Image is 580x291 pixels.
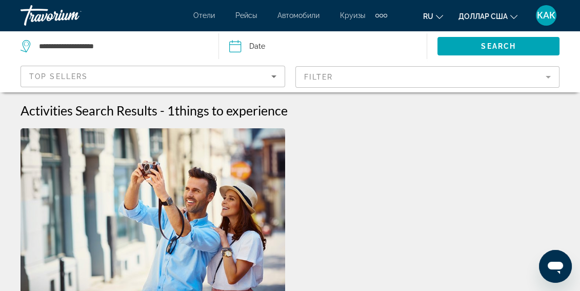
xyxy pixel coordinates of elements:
[160,103,165,118] span: -
[29,70,276,83] mat-select: Sort by
[21,2,123,29] a: Травориум
[340,11,365,20] a: Круизы
[481,42,516,50] span: Search
[375,7,387,24] button: Дополнительные элементы навигации
[423,9,443,24] button: Изменить язык
[277,11,319,20] a: Автомобили
[539,250,572,283] iframe: Кнопка запуска окна обмена сообщениями
[437,37,559,55] button: Search
[295,66,560,88] button: Filter
[458,12,508,21] font: доллар США
[537,10,555,21] font: КАК
[21,103,157,118] h1: Activities Search Results
[29,72,88,81] span: Top Sellers
[229,31,427,62] button: Date
[235,11,257,20] a: Рейсы
[175,103,288,118] span: things to experience
[533,5,559,26] button: Меню пользователя
[193,11,215,20] a: Отели
[423,12,433,21] font: ru
[458,9,517,24] button: Изменить валюту
[167,103,288,118] h2: 1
